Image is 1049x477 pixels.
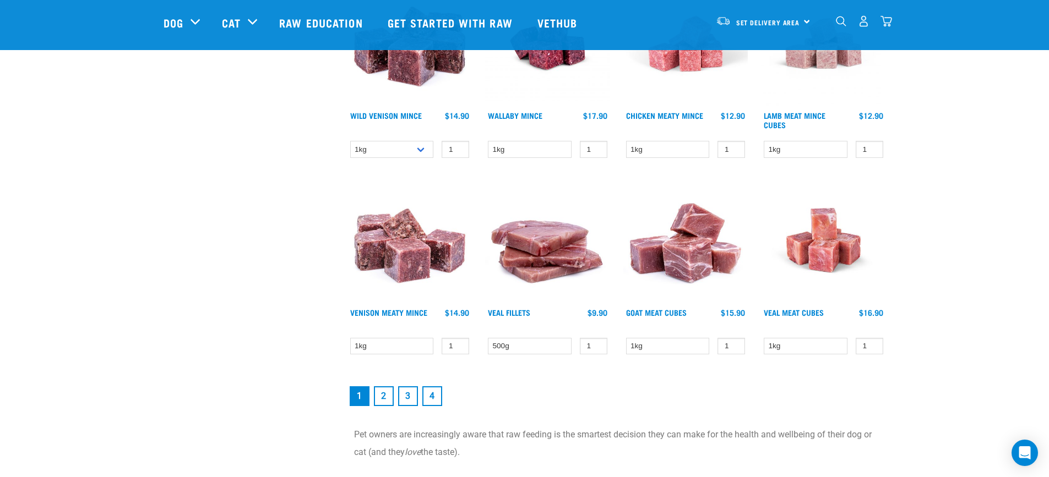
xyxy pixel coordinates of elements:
[764,310,824,314] a: Veal Meat Cubes
[761,178,886,303] img: Veal Meat Cubes8454
[718,338,745,355] input: 1
[859,111,883,120] div: $12.90
[354,426,879,461] p: Pet owners are increasingly aware that raw feeding is the smartest decision they can make for the...
[374,386,394,406] a: Goto page 2
[485,178,610,303] img: Stack Of Raw Veal Fillets
[350,310,427,314] a: Venison Meaty Mince
[580,338,607,355] input: 1
[405,447,421,457] em: love
[716,16,731,26] img: van-moving.png
[347,384,886,408] nav: pagination
[880,15,892,27] img: home-icon@2x.png
[856,141,883,158] input: 1
[222,14,241,31] a: Cat
[442,141,469,158] input: 1
[588,308,607,317] div: $9.90
[836,16,846,26] img: home-icon-1@2x.png
[377,1,526,45] a: Get started with Raw
[422,386,442,406] a: Goto page 4
[583,111,607,120] div: $17.90
[445,111,469,120] div: $14.90
[442,338,469,355] input: 1
[721,111,745,120] div: $12.90
[1012,440,1038,466] div: Open Intercom Messenger
[718,141,745,158] input: 1
[488,113,542,117] a: Wallaby Mince
[859,308,883,317] div: $16.90
[488,310,530,314] a: Veal Fillets
[164,14,183,31] a: Dog
[350,113,422,117] a: Wild Venison Mince
[580,141,607,158] input: 1
[268,1,376,45] a: Raw Education
[398,386,418,406] a: Goto page 3
[626,113,703,117] a: Chicken Meaty Mince
[764,113,825,126] a: Lamb Meat Mince Cubes
[721,308,745,317] div: $15.90
[526,1,591,45] a: Vethub
[623,178,748,303] img: 1184 Wild Goat Meat Cubes Boneless 01
[347,178,472,303] img: 1117 Venison Meat Mince 01
[856,338,883,355] input: 1
[626,310,687,314] a: Goat Meat Cubes
[736,20,800,24] span: Set Delivery Area
[445,308,469,317] div: $14.90
[350,386,369,406] a: Page 1
[858,15,869,27] img: user.png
